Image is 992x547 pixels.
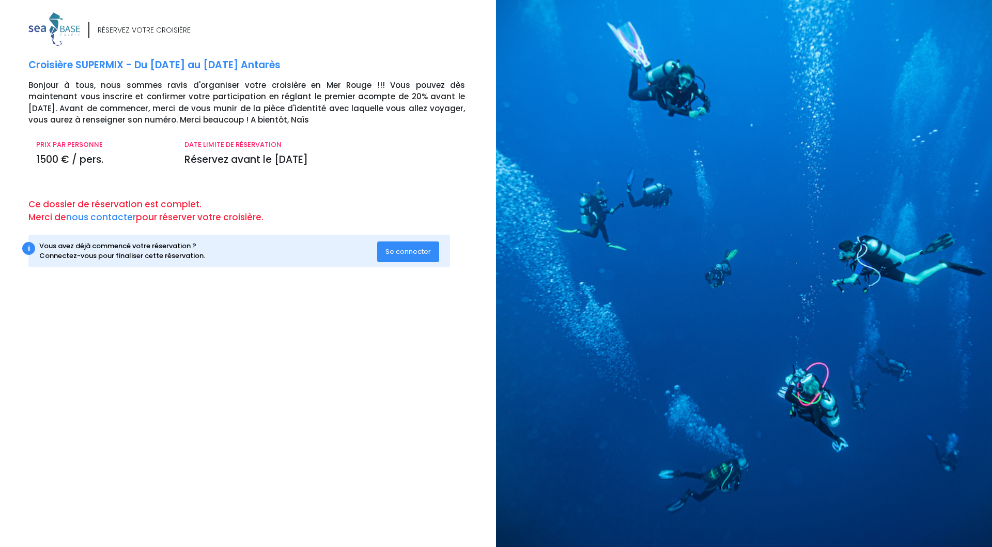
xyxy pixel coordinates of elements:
div: i [22,242,35,255]
a: nous contacter [66,211,136,223]
p: Réservez avant le [DATE] [184,153,465,168]
p: Ce dossier de réservation est complet. Merci de pour réserver votre croisière. [28,198,488,224]
p: PRIX PAR PERSONNE [36,140,169,150]
span: Se connecter [385,247,431,256]
p: 1500 € / pers. [36,153,169,168]
button: Se connecter [377,241,439,262]
img: logo_color1.png [28,12,80,46]
p: Bonjour à tous, nous sommes ravis d'organiser votre croisière en Mer Rouge !!! Vous pouvez dès ma... [28,80,488,126]
div: RÉSERVEZ VOTRE CROISIÈRE [98,25,191,36]
p: Croisière SUPERMIX - Du [DATE] au [DATE] Antarès [28,58,488,73]
p: DATE LIMITE DE RÉSERVATION [184,140,465,150]
a: Se connecter [377,247,439,255]
div: Vous avez déjà commencé votre réservation ? Connectez-vous pour finaliser cette réservation. [39,241,378,261]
